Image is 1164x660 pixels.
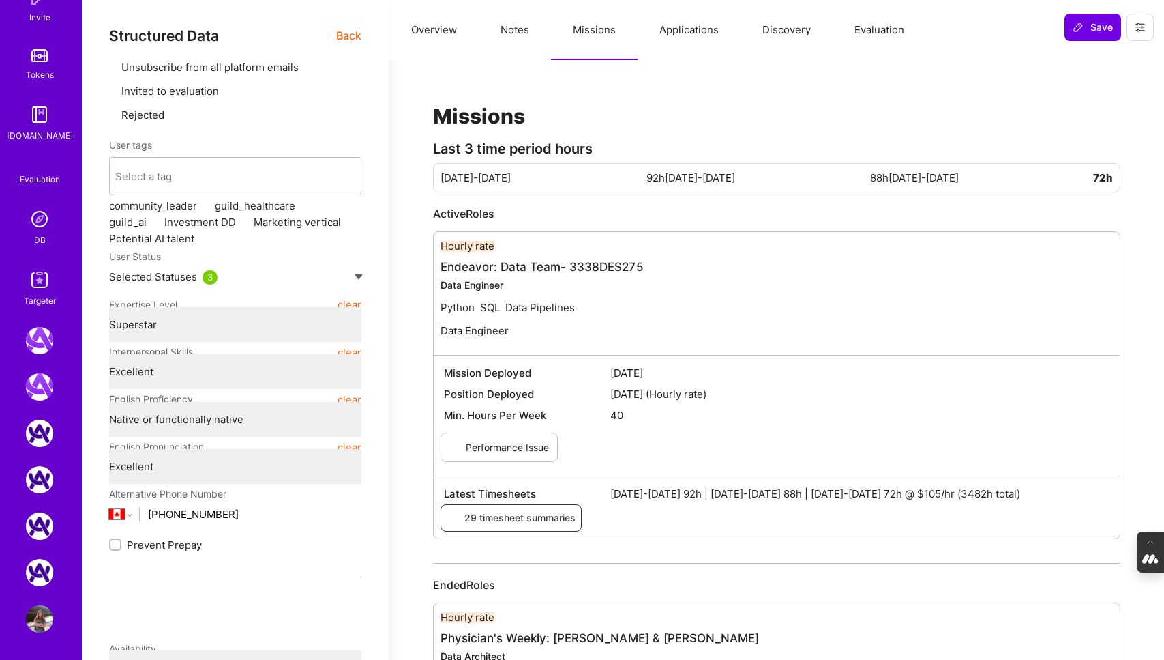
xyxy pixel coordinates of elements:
div: SQL [480,302,500,313]
i: icon Close [242,220,248,227]
a: A.Team: AI solutions program manager [23,559,57,586]
div: [DATE]-[DATE] [441,171,665,185]
div: guild_ai [109,217,159,228]
div: [DATE]-[DATE] [665,171,889,185]
div: Invite [29,10,50,25]
img: guide book [26,101,53,128]
div: Marketing vertical [254,217,353,228]
button: Save [1064,14,1121,41]
span: English Pronunciation [109,435,204,459]
div: Data Engineer [441,278,644,291]
div: Last 3 time period hours [433,142,1120,156]
a: User Avatar [23,605,57,633]
button: clear [338,340,361,364]
a: A.Team: AI Solutions [23,420,57,447]
span: User Status [109,250,161,262]
span: Selected Statuses [109,270,197,283]
i: icon Close [153,220,159,227]
span: 29 timesheet summaries [447,511,576,525]
span: 92h [646,171,665,185]
div: Potential AI talent [109,233,207,244]
span: Invited to evaluation [121,85,219,98]
a: A.Team: AI Solutions Partners [23,466,57,493]
a: A.Team: Leading A.Team's Marketing & DemandGen [23,327,57,354]
a: Endeavor: Data Team- 3338DES275 [441,260,644,274]
img: A.Team: Google Calendar Integration Testing [26,513,53,540]
label: User tags [109,139,152,152]
i: icon SelectionTeam [35,162,45,172]
a: A.Team: Google Calendar Integration Testing [23,513,57,540]
div: Investment DD [164,217,248,228]
label: Performance Issue [466,440,549,455]
div: Hourly rate [441,241,494,252]
span: [DATE] (Hourly rate) [610,387,1109,401]
input: +1 (000) 000-0000 [148,497,361,532]
span: English Proficiency [109,387,193,412]
div: Data Pipelines [505,302,575,313]
span: Unsubscribe from all platform emails [121,61,299,74]
div: guild_healthcare [215,201,308,212]
div: Evaluation [20,172,60,186]
span: Expertise Level [109,293,177,317]
div: Targeter [24,293,56,308]
span: Back [336,27,361,44]
div: Ended Roles [433,577,1120,592]
img: tokens [31,49,48,62]
span: Prevent Prepay [127,538,202,552]
span: Save [1073,20,1113,34]
i: icon Close [203,204,209,210]
span: Position Deployed [444,387,610,401]
div: Select a tag [115,169,172,184]
div: Tokens [26,68,54,82]
button: clear [338,293,361,317]
img: A.Team: AI solutions program manager [26,559,53,586]
a: A.Team: GenAI Practice Framework [23,373,57,401]
img: caret [355,274,363,280]
div: DB [34,233,46,247]
img: Skill Targeter [26,266,53,293]
p: Data Engineer [441,324,644,338]
i: icon Close [347,220,353,227]
span: 88h [870,171,889,185]
button: clear [338,435,361,459]
div: [DOMAIN_NAME] [7,128,73,143]
div: 3 [203,270,218,285]
div: [DATE]-[DATE] [889,171,1113,185]
span: Interpersonal Skills [109,340,193,364]
span: [DATE] [610,366,1109,380]
h1: Missions [433,104,1120,128]
img: User Avatar [26,605,53,633]
span: Latest Timesheets [444,487,610,501]
span: [DATE]-[DATE] 92h | [DATE]-[DATE] 88h | [DATE]-[DATE] 72h @ $105/hr (3482h total) [610,487,1109,501]
div: community_leader [109,201,209,212]
i: icon Close [200,237,207,243]
span: Structured Data [109,27,219,44]
span: 40 [610,408,1109,422]
i: icon Close [301,204,308,210]
div: Hourly rate [441,612,494,623]
span: 72h [1093,171,1113,185]
span: Min. Hours Per Week [444,408,610,422]
img: Admin Search [26,205,53,233]
span: Alternative Phone Number [109,488,226,500]
a: Physician's Weekly: [PERSON_NAME] & [PERSON_NAME] [441,631,759,645]
img: A.Team: AI Solutions [26,420,53,447]
img: A.Team: AI Solutions Partners [26,466,53,493]
div: Active Roles [433,206,1120,221]
span: Rejected [121,109,164,121]
img: A.Team: Leading A.Team's Marketing & DemandGen [26,327,53,354]
img: A.Team: GenAI Practice Framework [26,373,53,401]
i: icon Chevron [345,173,352,180]
span: Mission Deployed [444,366,610,380]
button: clear [338,387,361,412]
div: Python [441,302,475,313]
button: 29 timesheet summaries [441,504,582,532]
i: icon Timesheets [447,514,456,523]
